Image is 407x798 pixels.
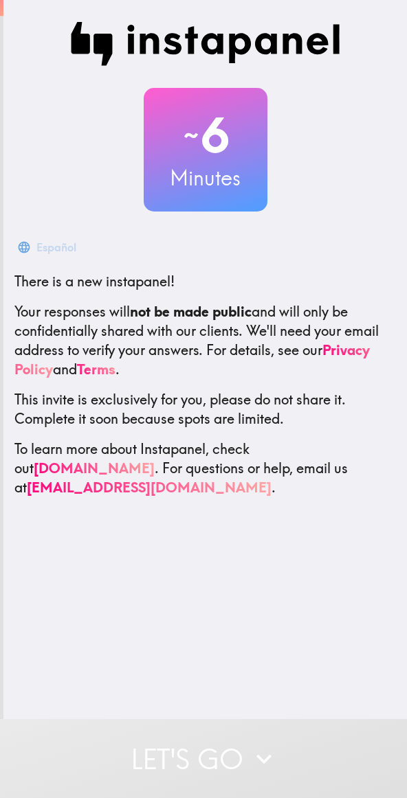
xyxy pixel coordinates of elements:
[71,22,340,66] img: Instapanel
[181,115,201,156] span: ~
[144,163,267,192] h3: Minutes
[34,459,155,477] a: [DOMAIN_NAME]
[14,440,396,497] p: To learn more about Instapanel, check out . For questions or help, email us at .
[14,233,82,261] button: Español
[27,479,272,496] a: [EMAIL_ADDRESS][DOMAIN_NAME]
[144,107,267,163] h2: 6
[130,303,252,320] b: not be made public
[14,273,175,290] span: There is a new instapanel!
[77,361,115,378] a: Terms
[14,390,396,429] p: This invite is exclusively for you, please do not share it. Complete it soon because spots are li...
[36,238,76,257] div: Español
[14,302,396,379] p: Your responses will and will only be confidentially shared with our clients. We'll need your emai...
[14,341,370,378] a: Privacy Policy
